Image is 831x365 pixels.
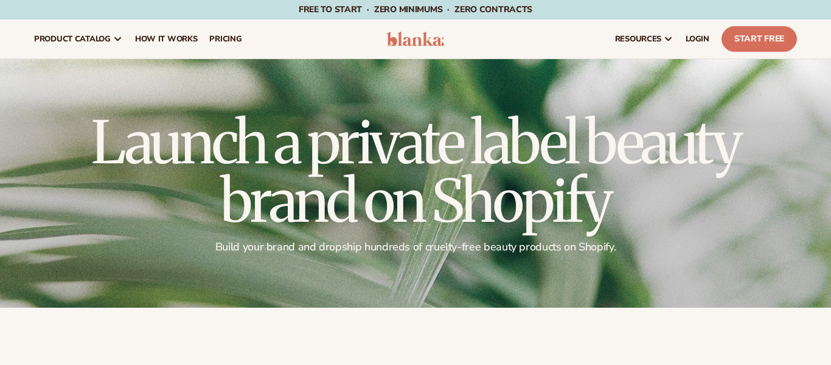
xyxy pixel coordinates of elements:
[686,34,709,44] span: LOGIN
[34,34,111,44] span: product catalog
[615,34,661,44] span: resources
[299,4,532,15] span: Free to start · ZERO minimums · ZERO contracts
[135,34,198,44] span: How It Works
[609,19,680,58] a: resources
[34,240,797,254] p: Build your brand and dropship hundreds of cruelty-free beauty products on Shopify.
[203,19,248,58] a: pricing
[28,19,129,58] a: product catalog
[209,34,242,44] span: pricing
[129,19,204,58] a: How It Works
[387,32,444,46] img: logo
[721,26,797,52] a: Start Free
[680,19,715,58] a: LOGIN
[34,113,797,230] h1: Launch a private label beauty brand on Shopify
